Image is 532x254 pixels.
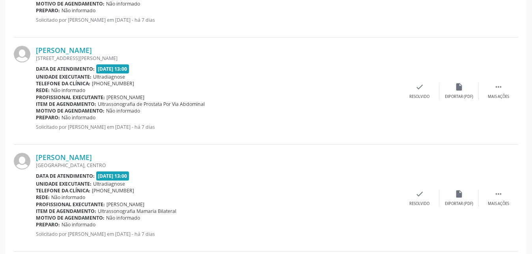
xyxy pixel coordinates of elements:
[36,17,400,23] p: Solicitado por [PERSON_NAME] em [DATE] - há 7 dias
[36,208,96,214] b: Item de agendamento:
[36,214,105,221] b: Motivo de agendamento:
[455,190,463,198] i: insert_drive_file
[106,214,140,221] span: Não informado
[36,187,90,194] b: Telefone da clínica:
[409,94,429,100] div: Resolvido
[93,73,125,80] span: Ultradiagnose
[106,201,144,208] span: [PERSON_NAME]
[14,46,30,62] img: img
[36,181,91,187] b: Unidade executante:
[36,55,400,62] div: [STREET_ADDRESS][PERSON_NAME]
[36,0,105,7] b: Motivo de agendamento:
[409,201,429,207] div: Resolvido
[36,124,400,130] p: Solicitado por [PERSON_NAME] em [DATE] - há 7 dias
[455,83,463,91] i: insert_drive_file
[494,190,503,198] i: 
[14,153,30,169] img: img
[36,153,92,162] a: [PERSON_NAME]
[415,190,424,198] i: check
[36,107,105,114] b: Motivo de agendamento:
[36,201,105,208] b: Profissional executante:
[36,114,60,121] b: Preparo:
[92,80,134,87] span: [PHONE_NUMBER]
[106,0,140,7] span: Não informado
[98,208,176,214] span: Ultrassonografia Mamaria Bilateral
[36,94,105,101] b: Profissional executante:
[488,94,509,100] div: Mais ações
[92,187,134,194] span: [PHONE_NUMBER]
[51,87,85,94] span: Não informado
[36,101,96,107] b: Item de agendamento:
[36,221,60,228] b: Preparo:
[51,194,85,201] span: Não informado
[96,171,129,181] span: [DATE] 13:00
[494,83,503,91] i: 
[62,7,95,14] span: Não informado
[36,87,50,94] b: Rede:
[445,94,473,100] div: Exportar (PDF)
[445,201,473,207] div: Exportar (PDF)
[106,94,144,101] span: [PERSON_NAME]
[98,101,205,107] span: Ultrassonografia de Prostata Por Via Abdominal
[93,181,125,187] span: Ultradiagnose
[36,66,95,72] b: Data de atendimento:
[106,107,140,114] span: Não informado
[96,64,129,73] span: [DATE] 13:00
[415,83,424,91] i: check
[36,73,91,80] b: Unidade executante:
[62,221,95,228] span: Não informado
[36,46,92,55] a: [PERSON_NAME]
[36,80,90,87] b: Telefone da clínica:
[62,114,95,121] span: Não informado
[36,173,95,179] b: Data de atendimento:
[488,201,509,207] div: Mais ações
[36,7,60,14] b: Preparo:
[36,162,400,169] div: [GEOGRAPHIC_DATA], CENTRO
[36,231,400,237] p: Solicitado por [PERSON_NAME] em [DATE] - há 7 dias
[36,194,50,201] b: Rede:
